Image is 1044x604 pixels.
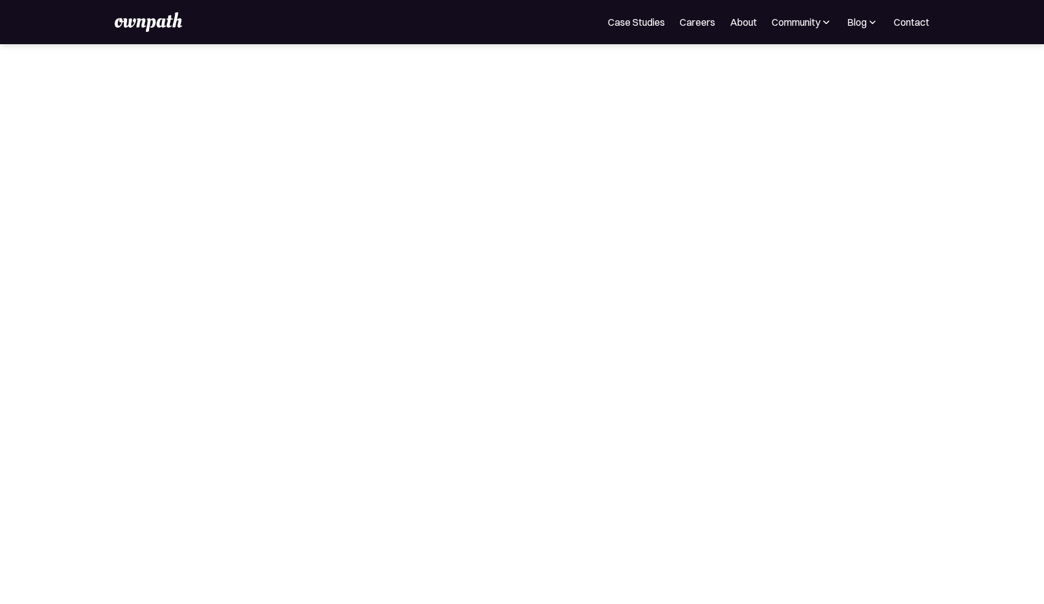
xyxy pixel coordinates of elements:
[730,15,757,29] a: About
[608,15,665,29] a: Case Studies
[847,15,867,29] div: Blog
[772,15,820,29] div: Community
[772,15,832,29] div: Community
[894,15,929,29] a: Contact
[680,15,715,29] a: Careers
[847,15,879,29] div: Blog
